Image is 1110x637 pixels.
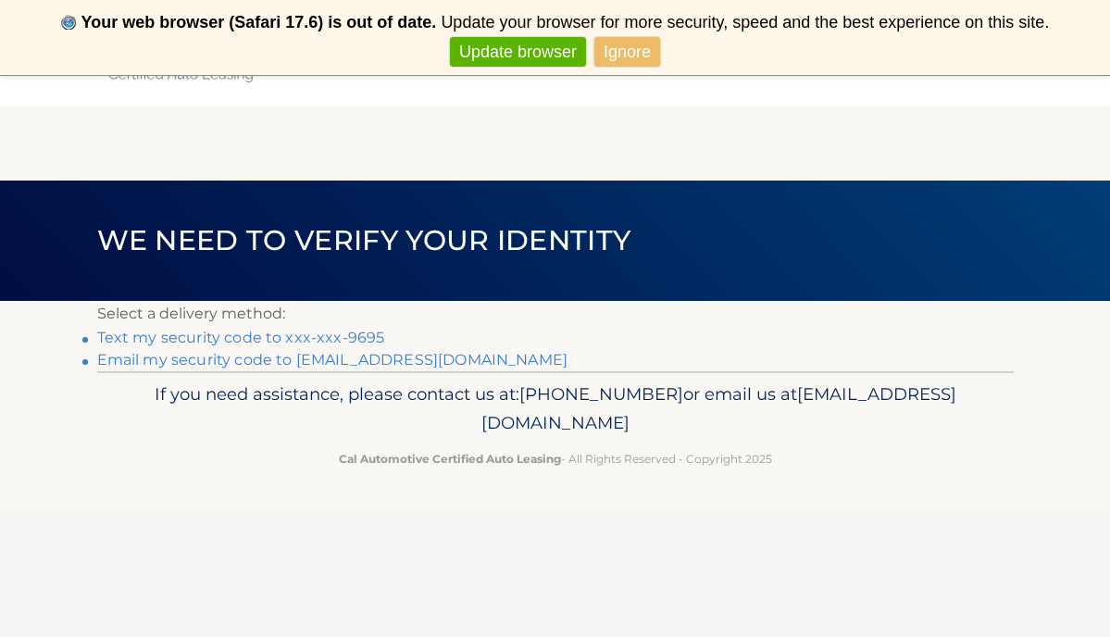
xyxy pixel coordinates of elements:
a: Email my security code to [EMAIL_ADDRESS][DOMAIN_NAME] [97,351,568,368]
b: Your web browser (Safari 17.6) is out of date. [81,13,437,31]
span: [PHONE_NUMBER] [519,383,683,405]
span: We need to verify your identity [97,223,631,257]
a: Update browser [450,37,586,68]
strong: Cal Automotive Certified Auto Leasing [339,452,561,466]
a: Ignore [594,37,660,68]
a: Text my security code to xxx-xxx-9695 [97,329,385,346]
p: Select a delivery method: [97,301,1014,327]
p: If you need assistance, please contact us at: or email us at [109,380,1002,439]
span: Update your browser for more security, speed and the best experience on this site. [441,13,1049,31]
p: - All Rights Reserved - Copyright 2025 [109,449,1002,468]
